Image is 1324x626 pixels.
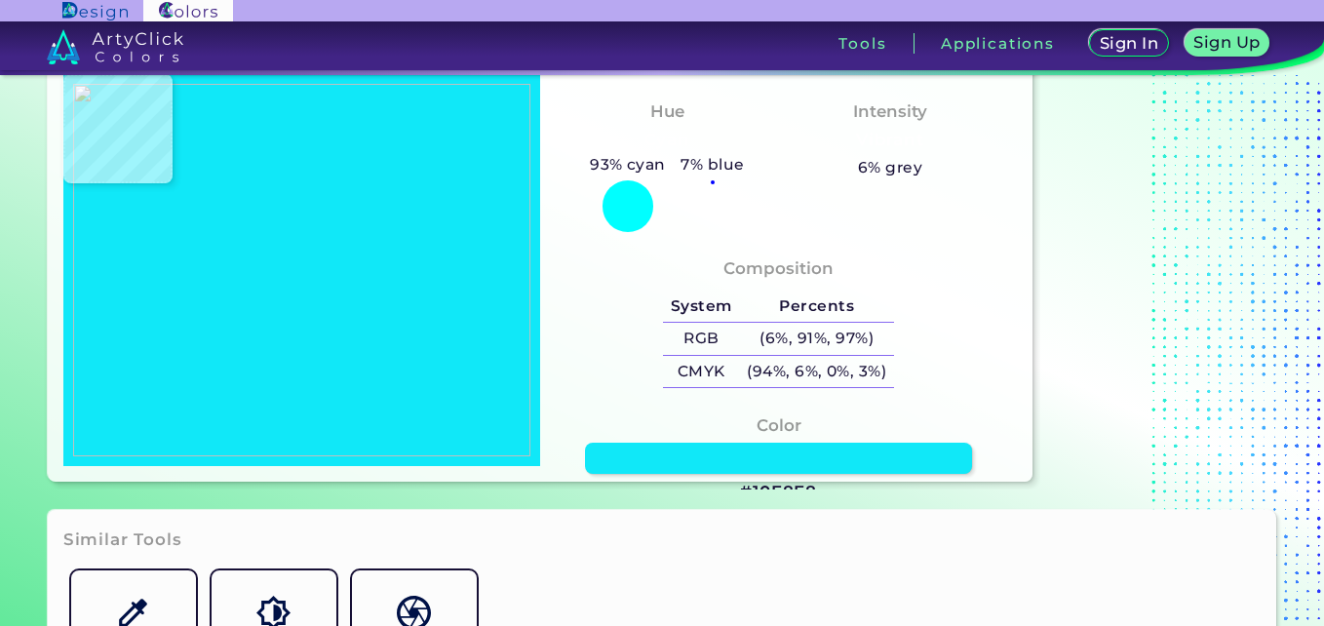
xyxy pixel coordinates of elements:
a: Sign Up [1188,30,1266,56]
h5: Percents [740,291,894,323]
img: ArtyClick Design logo [62,2,128,20]
h3: Applications [941,36,1055,51]
h4: Intensity [853,98,927,126]
h3: #10E8F8 [740,481,817,504]
h5: CMYK [663,356,739,388]
h4: Color [757,411,801,440]
a: Sign In [1092,30,1165,56]
h4: Hue [650,98,684,126]
h5: Sign In [1102,36,1156,51]
img: logo_artyclick_colors_white.svg [47,29,184,64]
h3: Similar Tools [63,528,182,552]
h3: Vibrant [848,129,933,152]
h5: Sign Up [1196,35,1258,50]
h5: 93% cyan [582,152,673,177]
h4: Composition [723,254,834,283]
h3: Cyan [636,129,698,152]
h5: 6% grey [858,155,922,180]
h5: 7% blue [674,152,753,177]
img: 6a6fd8aa-6f55-4f97-964f-4c817045e31b [73,84,530,455]
h5: RGB [663,323,739,355]
h5: System [663,291,739,323]
h3: Tools [838,36,886,51]
h5: (6%, 91%, 97%) [740,323,894,355]
h5: (94%, 6%, 0%, 3%) [740,356,894,388]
